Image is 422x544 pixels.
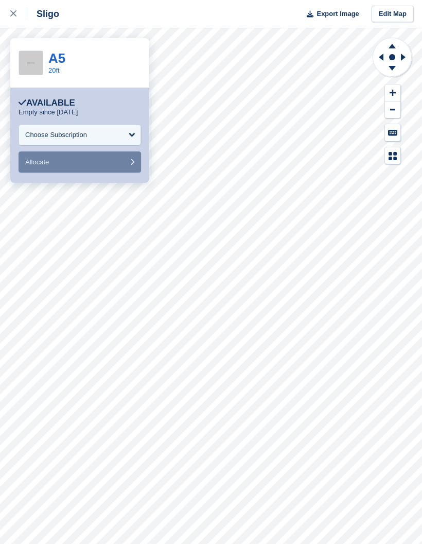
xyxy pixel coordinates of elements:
[316,9,359,19] span: Export Image
[25,130,87,140] div: Choose Subscription
[385,101,400,118] button: Zoom Out
[385,84,400,101] button: Zoom In
[48,50,65,66] a: A5
[19,98,75,108] div: Available
[19,51,43,75] img: 256x256-placeholder-a091544baa16b46aadf0b611073c37e8ed6a367829ab441c3b0103e7cf8a5b1b.png
[301,6,359,23] button: Export Image
[372,6,414,23] a: Edit Map
[25,158,49,166] span: Allocate
[385,147,400,164] button: Map Legend
[27,8,59,20] div: Sligo
[48,66,60,74] a: 20ft
[385,124,400,141] button: Keyboard Shortcuts
[19,151,141,173] button: Allocate
[19,108,78,116] p: Empty since [DATE]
